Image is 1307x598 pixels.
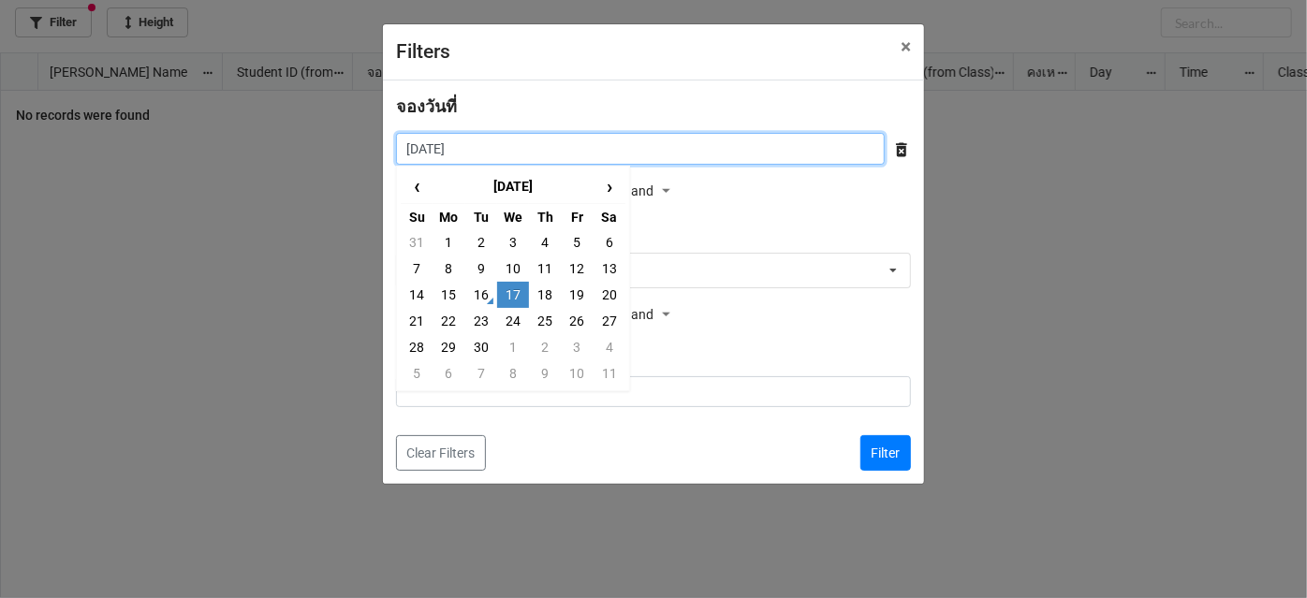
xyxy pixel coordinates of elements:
td: 17 [497,282,529,308]
td: 24 [497,308,529,334]
td: 27 [594,308,625,334]
td: 31 [401,229,433,255]
td: 1 [433,229,464,255]
td: 19 [561,282,593,308]
button: Filter [860,435,911,471]
td: 5 [561,229,593,255]
td: 3 [497,229,529,255]
td: 14 [401,282,433,308]
td: 20 [594,282,625,308]
th: Th [529,203,561,229]
th: Su [401,203,433,229]
td: 11 [529,255,561,282]
th: Sa [594,203,625,229]
td: 15 [433,282,464,308]
td: 29 [433,334,464,360]
td: 25 [529,308,561,334]
td: 18 [529,282,561,308]
td: 2 [529,334,561,360]
td: 21 [401,308,433,334]
td: 9 [529,360,561,387]
th: [DATE] [433,170,593,204]
td: 7 [465,360,497,387]
td: 22 [433,308,464,334]
td: 11 [594,360,625,387]
td: 2 [465,229,497,255]
span: › [595,171,624,202]
span: × [901,36,911,58]
th: Mo [433,203,464,229]
input: Date [396,133,885,165]
td: 9 [465,255,497,282]
td: 8 [497,360,529,387]
span: ‹ [402,171,432,202]
div: Filters [396,37,859,67]
button: Clear Filters [396,435,486,471]
td: 6 [433,360,464,387]
td: 4 [594,334,625,360]
div: and [631,301,676,329]
td: 13 [594,255,625,282]
td: 6 [594,229,625,255]
td: 23 [465,308,497,334]
td: 26 [561,308,593,334]
label: จองวันที่ [396,94,457,120]
td: 5 [401,360,433,387]
th: We [497,203,529,229]
div: and [631,178,676,206]
td: 10 [497,255,529,282]
th: Fr [561,203,593,229]
td: 8 [433,255,464,282]
td: 28 [401,334,433,360]
td: 4 [529,229,561,255]
td: 16 [465,282,497,308]
th: Tu [465,203,497,229]
td: 1 [497,334,529,360]
td: 30 [465,334,497,360]
td: 7 [401,255,433,282]
td: 3 [561,334,593,360]
td: 12 [561,255,593,282]
td: 10 [561,360,593,387]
